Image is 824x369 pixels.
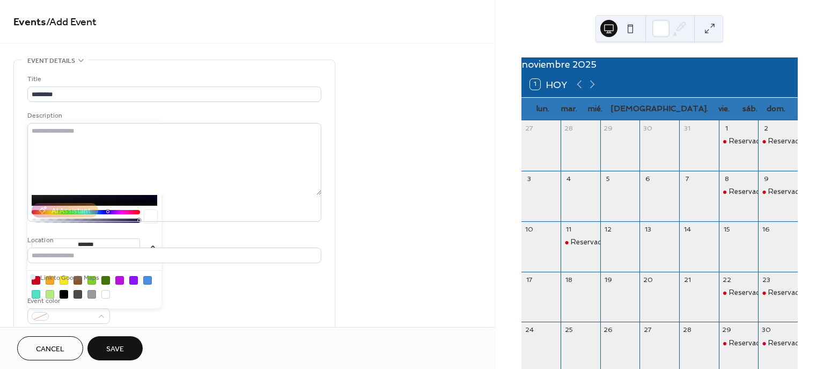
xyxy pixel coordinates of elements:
[683,275,692,284] div: 21
[768,136,804,146] div: Reservado
[604,124,613,133] div: 29
[525,225,534,234] div: 10
[87,336,143,360] button: Save
[564,225,573,234] div: 11
[525,275,534,284] div: 17
[729,136,765,146] div: Reservado
[722,225,731,234] div: 15
[762,124,771,133] div: 2
[604,225,613,234] div: 12
[722,325,731,335] div: 29
[561,237,600,247] div: Reservado
[525,124,534,133] div: 27
[27,74,319,85] div: Title
[106,344,124,355] span: Save
[525,174,534,183] div: 3
[758,136,798,146] div: Reservado
[17,336,83,360] button: Cancel
[729,187,765,197] div: Reservado
[719,136,759,146] div: Reservado
[604,325,613,335] div: 26
[737,98,763,120] div: sáb.
[719,288,759,298] div: Reservado
[719,338,759,348] div: Reservado
[683,325,692,335] div: 28
[762,225,771,234] div: 16
[722,124,731,133] div: 1
[758,187,798,197] div: Reservado
[521,57,798,71] div: noviembre 2025
[643,174,652,183] div: 6
[608,98,711,120] div: [DEMOGRAPHIC_DATA].
[768,187,804,197] div: Reservado
[729,338,765,348] div: Reservado
[526,76,571,92] button: 1Hoy
[762,325,771,335] div: 30
[564,325,573,335] div: 25
[722,275,731,284] div: 22
[729,288,765,298] div: Reservado
[564,124,573,133] div: 28
[762,174,771,183] div: 9
[758,338,798,348] div: Reservado
[643,275,652,284] div: 20
[36,344,64,355] span: Cancel
[27,110,319,121] div: Description
[13,12,46,33] a: Events
[27,295,108,307] div: Event color
[27,55,75,67] span: Event details
[525,325,534,335] div: 24
[582,98,608,120] div: mié.
[571,237,607,247] div: Reservado
[683,124,692,133] div: 31
[722,174,731,183] div: 8
[768,338,804,348] div: Reservado
[46,12,97,33] span: / Add Event
[556,98,582,120] div: mar.
[758,288,798,298] div: Reservado
[719,187,759,197] div: Reservado
[762,275,771,284] div: 23
[40,272,99,284] span: Link to Google Maps
[683,225,692,234] div: 14
[683,174,692,183] div: 7
[530,98,556,120] div: lun.
[27,235,319,246] div: Location
[768,288,804,298] div: Reservado
[643,124,652,133] div: 30
[564,275,573,284] div: 18
[564,174,573,183] div: 4
[643,325,652,335] div: 27
[763,98,789,120] div: dom.
[604,174,613,183] div: 5
[643,225,652,234] div: 13
[711,98,737,120] div: vie.
[604,275,613,284] div: 19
